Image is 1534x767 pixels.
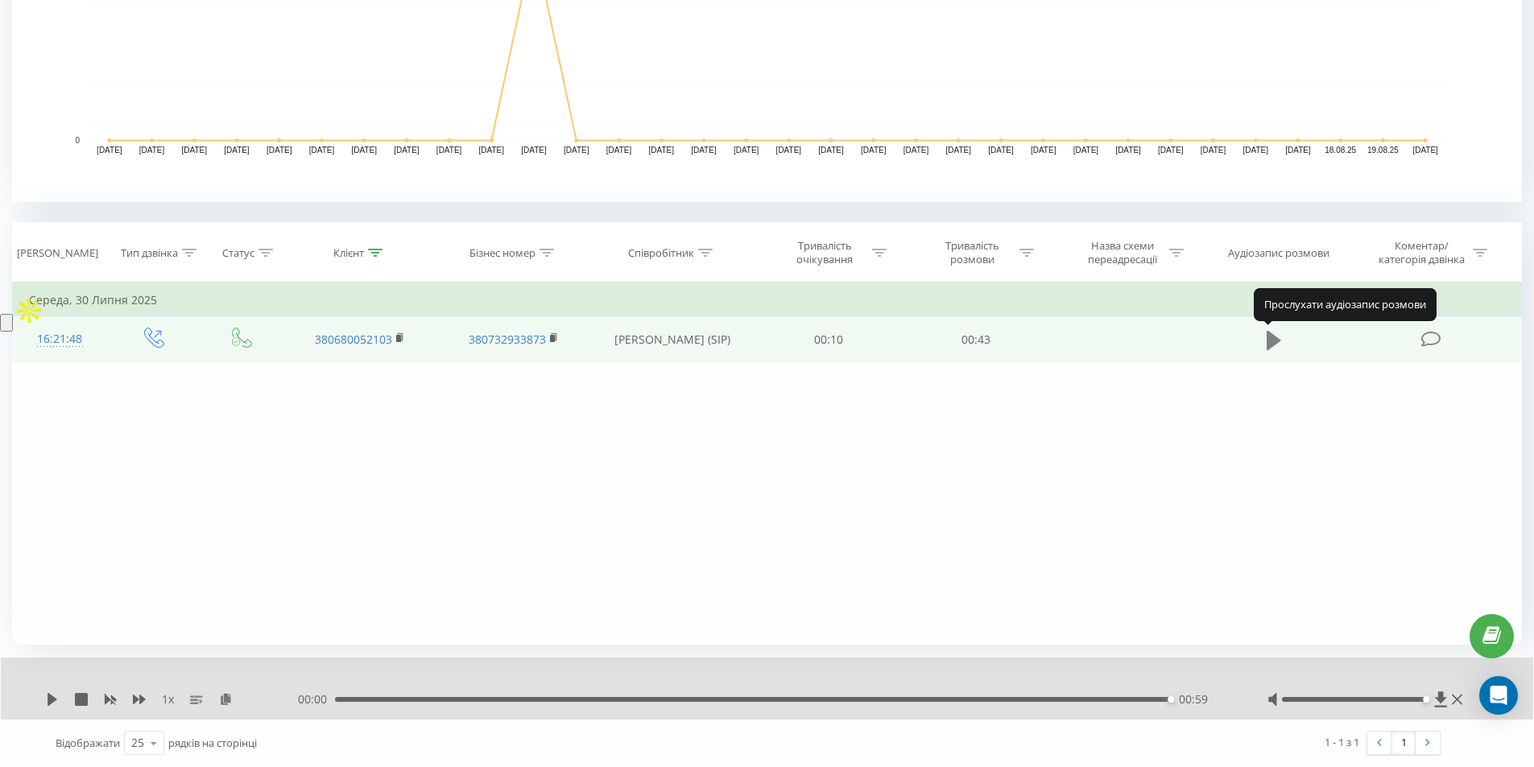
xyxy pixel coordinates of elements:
text: [DATE] [1115,146,1141,155]
img: Apollo [13,295,45,327]
text: [DATE] [861,146,887,155]
text: [DATE] [139,146,165,155]
text: [DATE] [691,146,717,155]
text: 19.08.25 [1367,146,1399,155]
span: Відображати [56,736,120,750]
text: [DATE] [606,146,632,155]
text: [DATE] [479,146,505,155]
div: Статус [222,246,254,260]
div: Accessibility label [1423,696,1429,703]
td: 00:10 [755,316,903,363]
text: [DATE] [436,146,462,155]
div: Назва схеми переадресації [1079,239,1165,266]
div: 25 [131,735,144,751]
text: [DATE] [988,146,1014,155]
text: [DATE] [818,146,844,155]
div: 1 - 1 з 1 [1325,734,1359,750]
text: [DATE] [564,146,589,155]
div: Бізнес номер [469,246,535,260]
text: [DATE] [309,146,335,155]
text: [DATE] [776,146,802,155]
text: 0 [75,136,80,145]
text: [DATE] [1285,146,1311,155]
text: [DATE] [394,146,420,155]
span: рядків на сторінці [168,736,257,750]
text: [DATE] [1412,146,1438,155]
div: Прослухати аудіозапис розмови [1254,288,1437,320]
span: 00:59 [1179,691,1208,707]
div: Тип дзвінка [121,246,178,260]
text: [DATE] [182,146,208,155]
div: Тривалість розмови [929,239,1015,266]
div: Open Intercom Messenger [1479,676,1518,715]
span: 00:00 [298,691,335,707]
div: [PERSON_NAME] [17,246,98,260]
div: Аудіозапис розмови [1228,246,1329,260]
text: [DATE] [1201,146,1226,155]
text: [DATE] [224,146,250,155]
div: 16:21:48 [29,324,91,355]
div: Тривалість очікування [782,239,868,266]
div: Клієнт [333,246,364,260]
text: [DATE] [521,146,547,155]
a: 1 [1391,732,1416,754]
text: [DATE] [648,146,674,155]
div: Співробітник [628,246,694,260]
div: Accessibility label [1168,696,1174,703]
text: [DATE] [903,146,929,155]
td: [PERSON_NAME] (SIP) [590,316,755,363]
text: [DATE] [97,146,122,155]
text: [DATE] [1243,146,1269,155]
text: [DATE] [945,146,971,155]
text: [DATE] [1158,146,1184,155]
div: Коментар/категорія дзвінка [1375,239,1469,266]
a: 380680052103 [315,332,392,347]
text: [DATE] [267,146,292,155]
text: [DATE] [1031,146,1056,155]
text: [DATE] [734,146,759,155]
text: 18.08.25 [1325,146,1356,155]
td: 00:43 [903,316,1050,363]
text: [DATE] [351,146,377,155]
text: [DATE] [1073,146,1099,155]
span: 1 x [162,691,174,707]
td: Середа, 30 Липня 2025 [13,284,1522,316]
a: 380732933873 [469,332,546,347]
